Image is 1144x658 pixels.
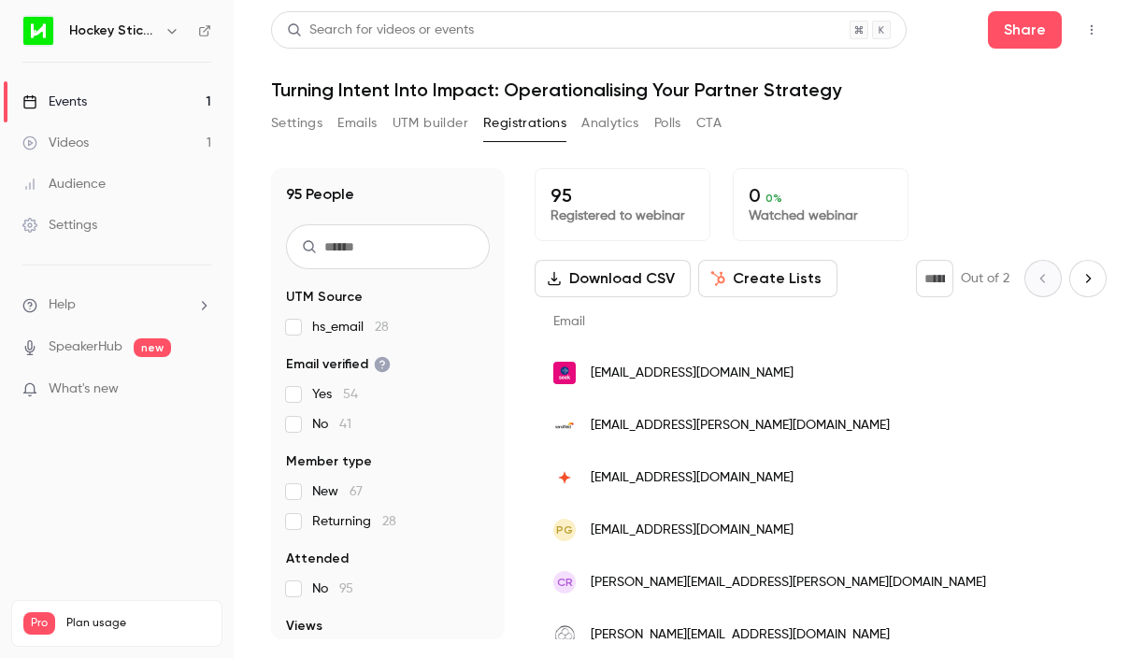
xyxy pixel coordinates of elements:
[591,521,794,540] span: [EMAIL_ADDRESS][DOMAIN_NAME]
[49,379,119,399] span: What's new
[312,579,353,598] span: No
[581,108,639,138] button: Analytics
[553,315,585,328] span: Email
[286,452,372,471] span: Member type
[287,21,474,40] div: Search for videos or events
[271,79,1107,101] h1: Turning Intent Into Impact: Operationalising Your Partner Strategy
[22,93,87,111] div: Events
[553,362,576,384] img: seek.com.au
[339,418,351,431] span: 41
[483,108,566,138] button: Registrations
[339,582,353,595] span: 95
[988,11,1062,49] button: Share
[749,184,893,207] p: 0
[591,416,890,436] span: [EMAIL_ADDRESS][PERSON_NAME][DOMAIN_NAME]
[696,108,722,138] button: CTA
[749,207,893,225] p: Watched webinar
[271,108,322,138] button: Settings
[551,184,694,207] p: 95
[134,338,171,357] span: new
[1069,260,1107,297] button: Next page
[556,522,573,538] span: PG
[553,466,576,489] img: ignitionapp.com
[22,295,211,315] li: help-dropdown-opener
[49,337,122,357] a: SpeakerHub
[312,415,351,434] span: No
[312,512,396,531] span: Returning
[654,108,681,138] button: Polls
[49,295,76,315] span: Help
[286,288,363,307] span: UTM Source
[698,260,837,297] button: Create Lists
[382,515,396,528] span: 28
[961,269,1009,288] p: Out of 2
[286,183,354,206] h1: 95 People
[591,625,890,645] span: [PERSON_NAME][EMAIL_ADDRESS][DOMAIN_NAME]
[343,388,358,401] span: 54
[22,175,106,193] div: Audience
[286,355,391,374] span: Email verified
[189,381,211,398] iframe: Noticeable Trigger
[765,192,782,205] span: 0 %
[23,16,53,46] img: Hockey Stick Advisory
[393,108,468,138] button: UTM builder
[557,574,573,591] span: CR
[286,550,349,568] span: Attended
[312,385,358,404] span: Yes
[553,414,576,436] img: sandfield.co.nz
[312,482,363,501] span: New
[553,623,576,646] img: inclood.net
[69,21,157,40] h6: Hockey Stick Advisory
[591,468,794,488] span: [EMAIL_ADDRESS][DOMAIN_NAME]
[591,364,794,383] span: [EMAIL_ADDRESS][DOMAIN_NAME]
[535,260,691,297] button: Download CSV
[337,108,377,138] button: Emails
[350,485,363,498] span: 67
[286,617,322,636] span: Views
[375,321,389,334] span: 28
[22,134,89,152] div: Videos
[23,612,55,635] span: Pro
[591,573,986,593] span: [PERSON_NAME][EMAIL_ADDRESS][PERSON_NAME][DOMAIN_NAME]
[312,318,389,336] span: hs_email
[551,207,694,225] p: Registered to webinar
[22,216,97,235] div: Settings
[66,616,210,631] span: Plan usage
